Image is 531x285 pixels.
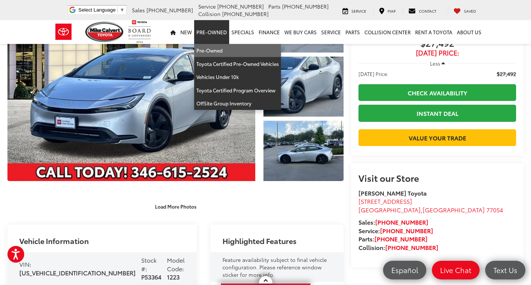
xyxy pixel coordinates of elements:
[358,243,438,251] strong: Collision:
[358,129,516,146] a: Value Your Trade
[256,20,282,44] a: Finance
[358,205,503,214] span: ,
[167,272,180,281] span: 1223
[362,20,413,44] a: Collision Center
[358,234,427,243] strong: Parts:
[448,7,482,14] a: My Saved Vehicles
[194,84,281,97] a: Toyota Certified Program Overview
[374,234,427,243] a: [PHONE_NUMBER]
[497,70,516,77] span: $27,492
[194,44,281,57] a: Pre-Owned
[423,205,485,214] span: [GEOGRAPHIC_DATA]
[217,3,264,10] span: [PHONE_NUMBER]
[380,226,433,235] a: [PHONE_NUMBER]
[194,20,229,44] a: Pre-Owned
[117,7,118,13] span: ​
[358,205,421,214] span: [GEOGRAPHIC_DATA]
[403,7,442,14] a: Contact
[358,105,516,121] a: Instant Deal
[178,20,194,44] a: New
[194,70,281,84] a: Vehicles Under 10k
[358,218,428,226] strong: Sales:
[358,70,388,77] span: [DATE] Price:
[282,3,329,10] span: [PHONE_NUMBER]
[373,7,401,14] a: Map
[268,3,281,10] span: Parts
[413,20,455,44] a: Rent a Toyota
[19,268,136,277] span: [US_VEHICLE_IDENTIFICATION_NUMBER]
[375,218,428,226] a: [PHONE_NUMBER]
[194,97,281,110] a: OffSite Group Inventory
[419,8,436,14] span: Contact
[263,120,344,182] img: 2024 Toyota Prius LE
[426,57,449,70] button: Less
[19,237,89,245] h2: Vehicle Information
[198,10,221,18] span: Collision
[78,7,124,13] a: Select Language​
[168,20,178,44] a: Home
[222,237,297,245] h2: Highlighted Features
[358,197,503,214] a: [STREET_ADDRESS] [GEOGRAPHIC_DATA],[GEOGRAPHIC_DATA] 77054
[120,7,124,13] span: ▼
[388,265,422,275] span: Español
[486,205,503,214] span: 77054
[358,173,516,183] h2: Visit our Store
[141,272,161,281] span: P53364
[222,256,327,278] span: Feature availability subject to final vehicle configuration. Please reference window sticker for ...
[337,7,372,14] a: Service
[150,200,202,213] button: Load More Photos
[485,261,525,279] a: Text Us
[464,8,476,14] span: Saved
[385,243,438,251] a: [PHONE_NUMBER]
[222,10,269,18] span: [PHONE_NUMBER]
[319,20,343,44] a: Service
[388,8,396,14] span: Map
[455,20,484,44] a: About Us
[351,8,366,14] span: Service
[343,20,362,44] a: Parts
[430,60,440,67] span: Less
[383,261,426,279] a: Español
[358,226,433,235] strong: Service:
[19,260,31,268] span: VIN:
[78,7,116,13] span: Select Language
[50,20,78,44] img: Toyota
[263,56,344,117] img: 2024 Toyota Prius LE
[432,261,480,279] a: Live Chat
[436,265,475,275] span: Live Chat
[141,256,157,273] span: Stock #:
[490,265,521,275] span: Text Us
[198,3,216,10] span: Service
[358,84,516,101] a: Check Availability
[132,6,145,14] span: Sales
[167,256,185,273] span: Model Code:
[282,20,319,44] a: WE BUY CARS
[358,197,412,205] span: [STREET_ADDRESS]
[194,57,281,71] a: Toyota Certified Pre-Owned Vehicles
[358,189,427,197] strong: [PERSON_NAME] Toyota
[263,57,344,117] a: Expand Photo 2
[358,49,516,57] span: [DATE] Price:
[85,22,125,42] img: Mike Calvert Toyota
[229,20,256,44] a: Specials
[146,6,193,14] span: [PHONE_NUMBER]
[263,121,344,181] a: Expand Photo 3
